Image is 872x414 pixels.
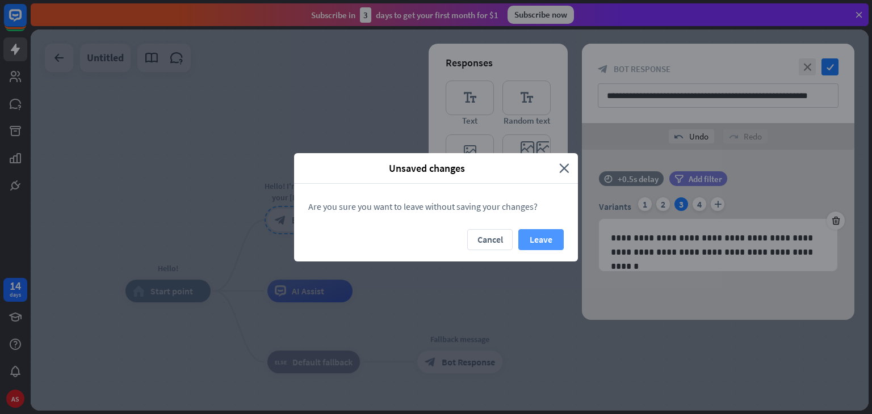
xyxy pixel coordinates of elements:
[303,162,551,175] span: Unsaved changes
[9,5,43,39] button: Open LiveChat chat widget
[467,229,513,250] button: Cancel
[559,162,569,175] i: close
[518,229,564,250] button: Leave
[308,201,538,212] span: Are you sure you want to leave without saving your changes?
